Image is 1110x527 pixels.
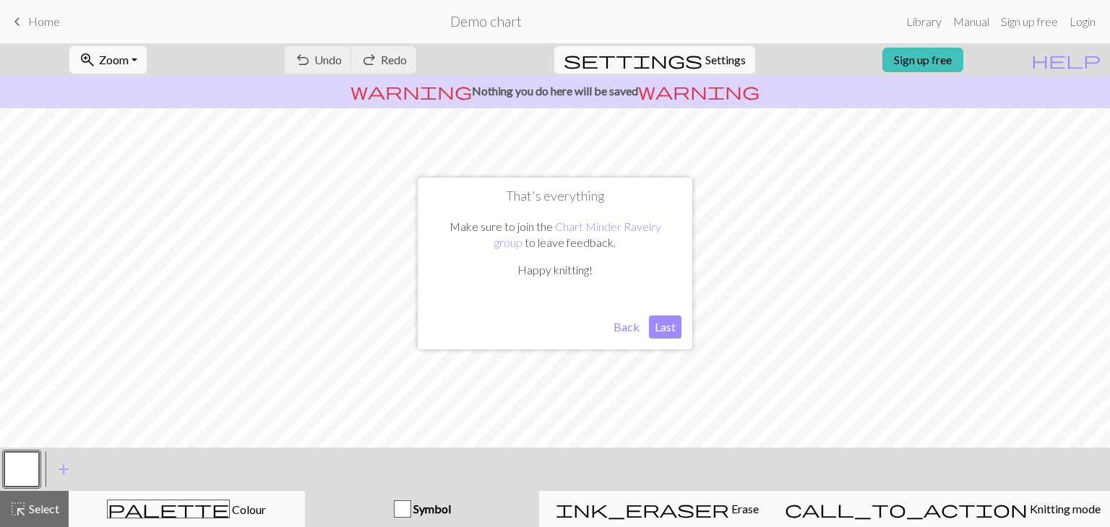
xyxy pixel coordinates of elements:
[1031,50,1101,70] span: help
[556,499,729,519] span: ink_eraser
[638,81,760,101] span: warning
[55,459,72,479] span: add
[564,51,702,69] i: Settings
[554,46,755,74] button: SettingsSettings
[1064,7,1101,36] a: Login
[9,499,27,519] span: highlight_alt
[69,491,305,527] button: Colour
[705,51,746,69] span: Settings
[900,7,947,36] a: Library
[429,188,681,204] h1: That's everything
[305,491,540,527] button: Symbol
[6,82,1104,100] p: Nothing you do here will be saved
[9,12,26,32] span: keyboard_arrow_left
[69,46,147,74] button: Zoom
[28,14,60,28] span: Home
[649,315,681,339] button: Last
[450,13,522,30] h2: Demo chart
[995,7,1064,36] a: Sign up free
[27,502,59,515] span: Select
[494,219,661,249] a: Chart Minder Ravelry group
[564,50,702,70] span: settings
[775,491,1110,527] button: Knitting mode
[436,219,674,251] p: Make sure to join the to leave feedback.
[729,502,759,515] span: Erase
[947,7,995,36] a: Manual
[539,491,775,527] button: Erase
[436,262,674,278] p: Happy knitting!
[785,499,1028,519] span: call_to_action
[9,9,60,34] a: Home
[108,499,229,519] span: palette
[230,502,266,516] span: Colour
[411,502,451,515] span: Symbol
[99,53,129,66] span: Zoom
[79,50,96,70] span: zoom_in
[882,48,963,72] a: Sign up free
[1028,502,1101,515] span: Knitting mode
[418,178,692,349] div: That's everything
[350,81,472,101] span: warning
[608,315,645,339] button: Back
